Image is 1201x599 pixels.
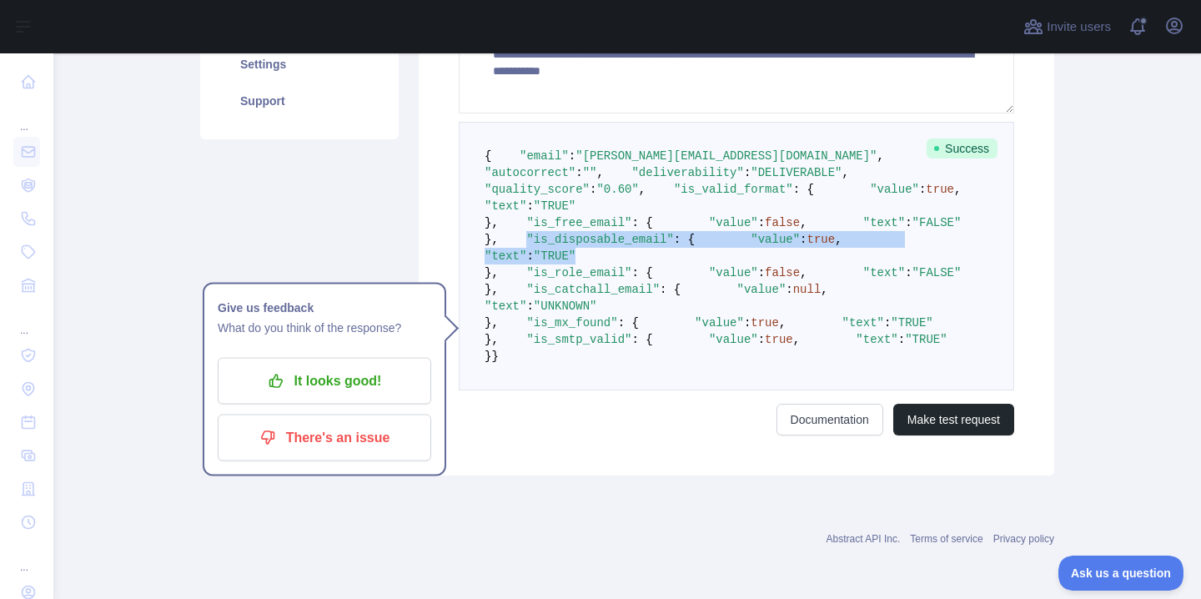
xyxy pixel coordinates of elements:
span: : { [618,316,639,330]
a: Privacy policy [993,533,1054,545]
span: "is_catchall_email" [526,283,660,296]
span: : [744,166,751,179]
span: "text" [863,216,905,229]
button: Make test request [893,404,1014,435]
span: }, [485,283,499,296]
span: "value" [709,333,758,346]
span: : [569,149,575,163]
span: "text" [485,199,526,213]
span: "" [583,166,597,179]
span: "value" [870,183,919,196]
span: "0.60" [596,183,638,196]
span: : [800,233,807,246]
span: "UNKNOWN" [534,299,597,313]
span: , [596,166,603,179]
span: "TRUE" [905,333,947,346]
span: "value" [695,316,744,330]
span: , [821,283,827,296]
span: : [884,316,891,330]
span: : [744,316,751,330]
span: : [905,216,912,229]
span: "autocorrect" [485,166,575,179]
span: , [800,266,807,279]
span: "is_free_email" [526,216,631,229]
span: , [793,333,800,346]
span: , [779,316,786,330]
span: }, [485,266,499,279]
span: "text" [842,316,884,330]
span: true [765,333,793,346]
span: }, [485,316,499,330]
span: : [758,216,765,229]
span: : [526,199,533,213]
span: "is_valid_format" [674,183,793,196]
button: Invite users [1020,13,1114,40]
span: : [526,299,533,313]
span: , [954,183,961,196]
span: "is_mx_found" [526,316,617,330]
div: ... [13,100,40,133]
span: "FALSE" [912,216,962,229]
span: : { [631,216,652,229]
span: : { [631,333,652,346]
span: : { [793,183,814,196]
span: "is_smtp_valid" [526,333,631,346]
span: : [898,333,905,346]
span: "value" [751,233,800,246]
span: }, [485,233,499,246]
span: : { [674,233,695,246]
span: , [800,216,807,229]
a: Settings [220,46,379,83]
span: : [575,166,582,179]
span: "is_disposable_email" [526,233,673,246]
span: "text" [863,266,905,279]
span: "text" [485,299,526,313]
span: "is_role_email" [526,266,631,279]
a: Documentation [776,404,883,435]
span: "TRUE" [534,249,575,263]
span: }, [485,333,499,346]
span: null [793,283,822,296]
span: : [786,283,792,296]
iframe: Toggle Customer Support [1058,556,1184,591]
span: "FALSE" [912,266,962,279]
span: "text" [485,249,526,263]
span: "deliverability" [631,166,743,179]
span: , [835,233,842,246]
span: { [485,149,491,163]
span: "value" [737,283,786,296]
span: : [758,333,765,346]
span: , [639,183,646,196]
span: false [765,216,800,229]
span: "quality_score" [485,183,590,196]
span: } [485,350,491,363]
span: "[PERSON_NAME][EMAIL_ADDRESS][DOMAIN_NAME]" [575,149,877,163]
span: : [905,266,912,279]
span: false [765,266,800,279]
span: } [491,350,498,363]
span: : [758,266,765,279]
span: : { [660,283,681,296]
span: "text" [856,333,897,346]
span: , [877,149,884,163]
span: "value" [709,266,758,279]
div: ... [13,304,40,337]
a: Support [220,83,379,119]
span: "value" [709,216,758,229]
span: : [919,183,926,196]
a: Terms of service [910,533,982,545]
span: true [807,233,836,246]
span: : { [631,266,652,279]
a: Abstract API Inc. [827,533,901,545]
span: true [926,183,954,196]
span: Invite users [1047,18,1111,37]
span: , [842,166,849,179]
span: }, [485,216,499,229]
span: : [590,183,596,196]
div: ... [13,541,40,574]
span: true [751,316,779,330]
h1: Give us feedback [218,298,431,318]
span: "email" [520,149,569,163]
p: What do you think of the response? [218,318,431,338]
span: : [526,249,533,263]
